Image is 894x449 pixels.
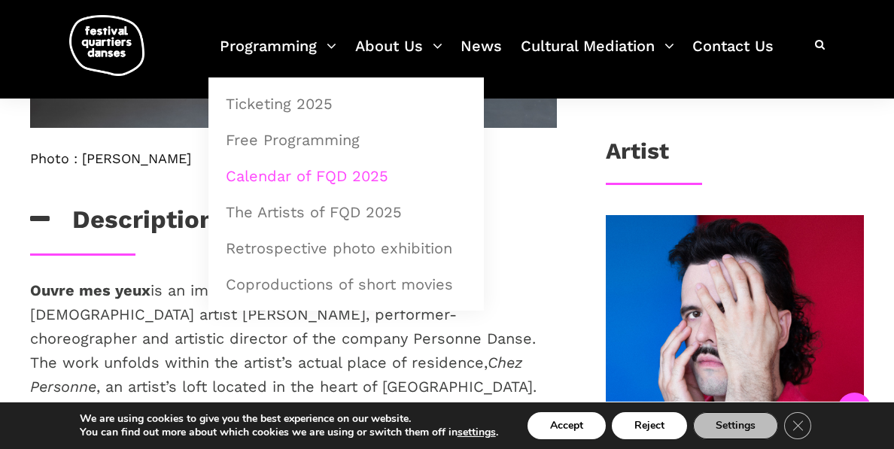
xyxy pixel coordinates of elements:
[30,205,214,242] h3: Description
[217,123,476,157] a: Free Programming
[693,412,778,439] button: Settings
[692,33,774,77] a: Contact Us
[217,195,476,229] a: The Artists of FQD 2025
[528,412,606,439] button: Accept
[606,138,669,175] h3: Artist
[612,412,687,439] button: Reject
[217,231,476,265] a: Retrospective photo exhibition
[30,278,557,399] p: is an immersive contemporary dance solo by [DEMOGRAPHIC_DATA] artist [PERSON_NAME], performer-cho...
[80,426,498,439] p: You can find out more about which cookies we are using or switch them off in .
[217,159,476,193] a: Calendar of FQD 2025
[220,33,336,77] a: Programming
[30,353,522,396] em: Chez Personne
[30,281,151,299] strong: Ouvre mes yeux
[355,33,442,77] a: About Us
[784,412,811,439] button: Close GDPR Cookie Banner
[217,267,476,302] a: Coproductions of short movies
[80,412,498,426] p: We are using cookies to give you the best experience on our website.
[461,33,502,77] a: News
[30,150,557,167] h6: Photo : [PERSON_NAME]
[521,33,674,77] a: Cultural Mediation
[217,86,476,121] a: Ticketing 2025
[69,15,144,76] img: logo-fqd-med
[458,426,496,439] button: settings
